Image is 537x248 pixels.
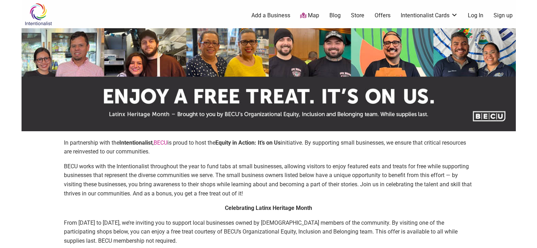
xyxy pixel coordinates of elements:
strong: Celebrating Latinx Heritage Month [225,205,312,211]
a: BECU [154,139,167,146]
a: Offers [375,12,390,19]
img: Intentionalist [22,3,55,26]
a: Log In [468,12,483,19]
a: Sign up [494,12,513,19]
p: In partnership with the , is proud to host the initiative. By supporting small businesses, we ens... [64,138,473,156]
a: Blog [329,12,341,19]
img: sponsor logo [22,28,516,131]
strong: Equity in Action: It’s on Us [215,139,281,146]
strong: Intentionalist [119,139,153,146]
a: Add a Business [251,12,290,19]
a: Intentionalist Cards [401,12,458,19]
a: Map [300,12,319,20]
p: From [DATE] to [DATE], we’re inviting you to support local businesses owned by [DEMOGRAPHIC_DATA]... [64,218,473,246]
a: Store [351,12,364,19]
p: BECU works with the Intentionalist throughout the year to fund tabs at small businesses, allowing... [64,162,473,198]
